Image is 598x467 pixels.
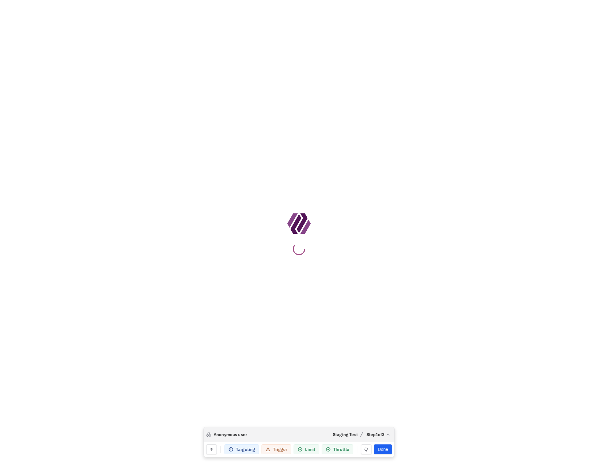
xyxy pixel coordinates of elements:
[365,430,392,439] button: Step1of3
[262,444,291,454] div: Trigger
[294,444,319,454] div: Limit
[366,431,384,438] span: Step 1 of 3
[214,431,247,438] span: Anonymous user
[225,444,259,454] div: Targeting
[322,444,353,454] div: Throttle
[333,431,358,438] span: Staging Test
[374,444,392,454] button: Done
